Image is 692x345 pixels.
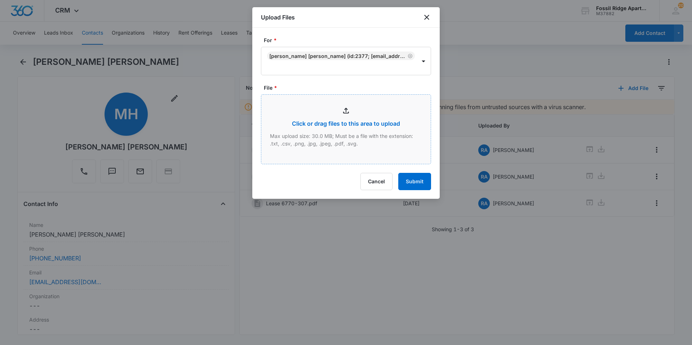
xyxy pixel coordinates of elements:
label: For [264,36,434,44]
button: Submit [398,173,431,190]
label: File [264,84,434,91]
button: close [422,13,431,22]
div: [PERSON_NAME] [PERSON_NAME] (ID:2377; [EMAIL_ADDRESS][DOMAIN_NAME]; 5419991124) [269,53,406,59]
h1: Upload Files [261,13,295,22]
div: Remove Michael Hogan Keith Hogan (ID:2377; phantiasmic@gmail.com; 5419991124) [406,53,413,58]
button: Cancel [360,173,392,190]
